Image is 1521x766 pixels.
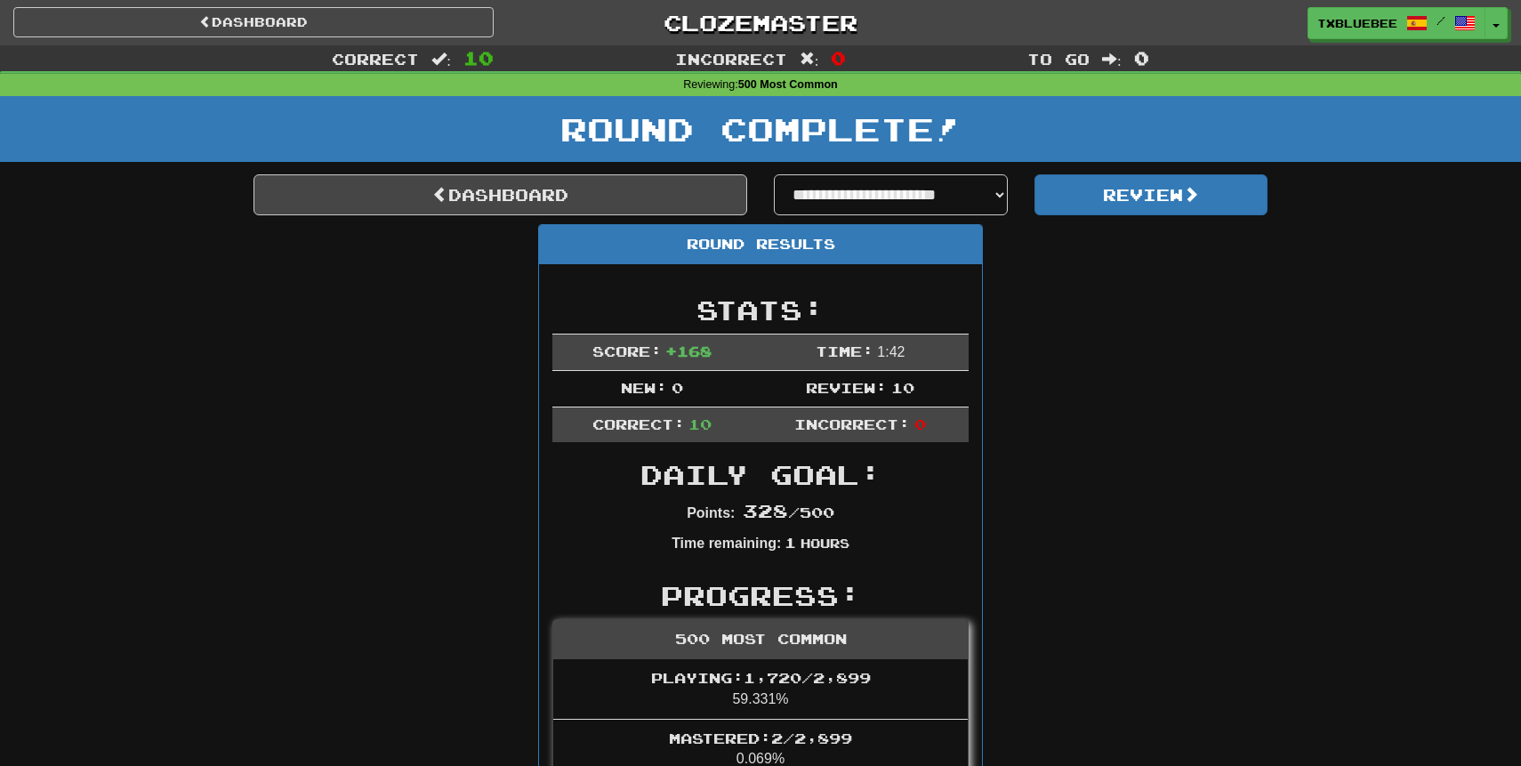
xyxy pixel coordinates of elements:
h2: Daily Goal: [552,460,969,489]
span: / [1436,14,1445,27]
h2: Stats: [552,295,969,325]
span: 10 [688,415,712,432]
span: : [431,52,451,67]
h2: Progress: [552,581,969,610]
span: TXBlueBee [1317,15,1397,31]
span: Correct [332,50,419,68]
span: : [1102,52,1122,67]
span: 0 [914,415,926,432]
span: 1 : 42 [877,344,905,359]
strong: Time remaining: [672,536,781,551]
span: 0 [831,47,846,69]
span: Incorrect [675,50,787,68]
span: 0 [672,379,683,396]
a: Clozemaster [520,7,1001,38]
span: 0 [1134,47,1149,69]
strong: 500 Most Common [738,78,838,91]
strong: Points: [687,505,735,520]
span: Playing: 1,720 / 2,899 [651,669,871,686]
span: Correct: [592,415,685,432]
span: 328 [743,500,788,521]
span: Mastered: 2 / 2,899 [669,730,852,746]
h1: Round Complete! [6,111,1515,147]
a: Dashboard [13,7,494,37]
span: Score: [592,343,662,359]
a: Dashboard [253,174,747,215]
div: 500 Most Common [553,620,968,659]
div: Round Results [539,225,982,264]
button: Review [1034,174,1268,215]
span: New: [621,379,667,396]
span: 1 [785,534,796,551]
li: 59.331% [553,659,968,720]
span: To go [1027,50,1090,68]
a: TXBlueBee / [1308,7,1485,39]
span: : [800,52,819,67]
span: 10 [463,47,494,69]
span: / 500 [743,504,834,520]
span: 10 [891,379,914,396]
span: Time: [816,343,873,359]
span: Review: [806,379,887,396]
span: Incorrect: [794,415,910,432]
span: + 168 [665,343,712,359]
small: Hours [801,536,849,551]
